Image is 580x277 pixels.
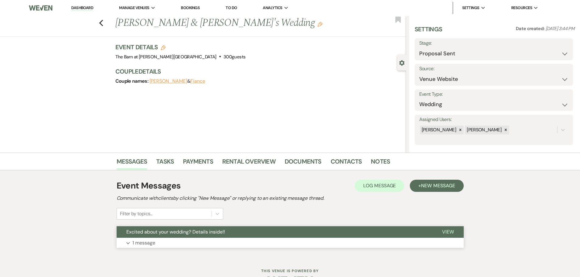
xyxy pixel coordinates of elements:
button: Log Message [355,180,404,192]
label: Assigned Users: [419,115,568,124]
a: Rental Overview [222,157,276,170]
button: Fiance [190,79,205,84]
span: Resources [511,5,532,11]
h3: Couple Details [115,67,400,76]
span: Excited about your wedding? Details inside!! [126,229,225,235]
a: To Do [226,5,237,10]
button: 1 message [117,238,464,248]
p: 1 message [132,239,155,247]
span: Settings [462,5,480,11]
span: Couple names: [115,78,149,84]
a: Messages [117,157,147,170]
img: Weven Logo [29,2,52,14]
span: New Message [421,182,455,189]
a: Bookings [181,5,200,10]
a: Dashboard [71,5,93,11]
h1: Event Messages [117,179,181,192]
h2: Communicate with clients by clicking "New Message" or replying to an existing message thread. [117,195,464,202]
label: Event Type: [419,90,568,99]
div: [PERSON_NAME] [420,126,457,134]
a: Contacts [331,157,362,170]
span: View [442,229,454,235]
span: 300 guests [223,54,245,60]
a: Documents [285,157,322,170]
a: Payments [183,157,213,170]
span: & [149,78,205,84]
a: Notes [371,157,390,170]
button: Edit [318,21,322,27]
button: Excited about your wedding? Details inside!! [117,226,432,238]
a: Tasks [156,157,174,170]
div: Filter by topics... [120,210,153,217]
span: Manage Venues [119,5,149,11]
span: The Barn at [PERSON_NAME][GEOGRAPHIC_DATA] [115,54,216,60]
div: [PERSON_NAME] [465,126,502,134]
span: Analytics [263,5,282,11]
button: View [432,226,464,238]
label: Source: [419,64,568,73]
h3: Settings [415,25,442,38]
h1: [PERSON_NAME] & [PERSON_NAME]'s Wedding [115,16,346,30]
button: +New Message [410,180,463,192]
span: [DATE] 3:44 PM [546,26,575,32]
label: Stage: [419,39,568,48]
span: Date created: [516,26,546,32]
h3: Event Details [115,43,246,51]
span: Log Message [363,182,396,189]
button: Close lead details [399,60,405,65]
button: [PERSON_NAME] [149,79,187,84]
